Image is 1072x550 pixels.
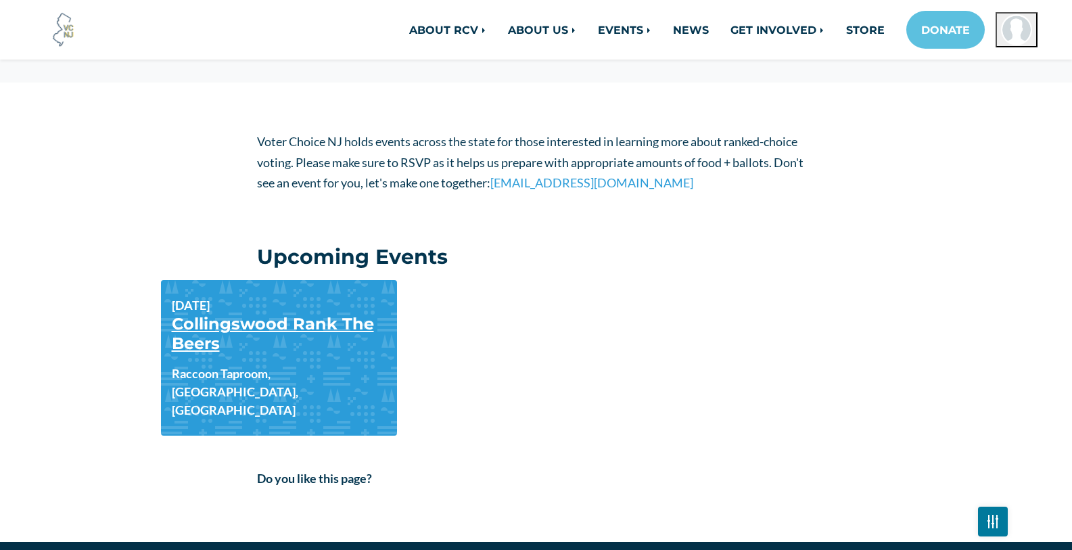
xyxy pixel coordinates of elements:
p: Voter Choice NJ holds events across the state for those interested in learning more about ranked-... [257,131,815,193]
a: ABOUT US [497,16,587,43]
a: DONATE [906,11,985,49]
img: Fader [987,518,998,524]
nav: Main navigation [258,11,1038,49]
strong: Do you like this page? [257,471,372,486]
a: STORE [835,16,895,43]
button: Open profile menu for Philip Welsh [996,12,1038,47]
a: Collingswood Rank The Beers [172,314,374,353]
iframe: X Post Button [460,491,504,505]
a: EVENTS [587,16,662,43]
img: Philip Welsh [1001,14,1032,45]
b: [DATE] [172,298,210,313]
a: GET INVOLVED [720,16,835,43]
h3: Upcoming Events [257,245,448,269]
b: Raccoon Taproom, [GEOGRAPHIC_DATA], [GEOGRAPHIC_DATA] [172,365,387,419]
img: Voter Choice NJ [45,12,82,48]
iframe: fb:like Facebook Social Plugin [257,496,460,509]
a: [EMAIL_ADDRESS][DOMAIN_NAME] [490,175,693,190]
a: ABOUT RCV [398,16,497,43]
a: NEWS [662,16,720,43]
